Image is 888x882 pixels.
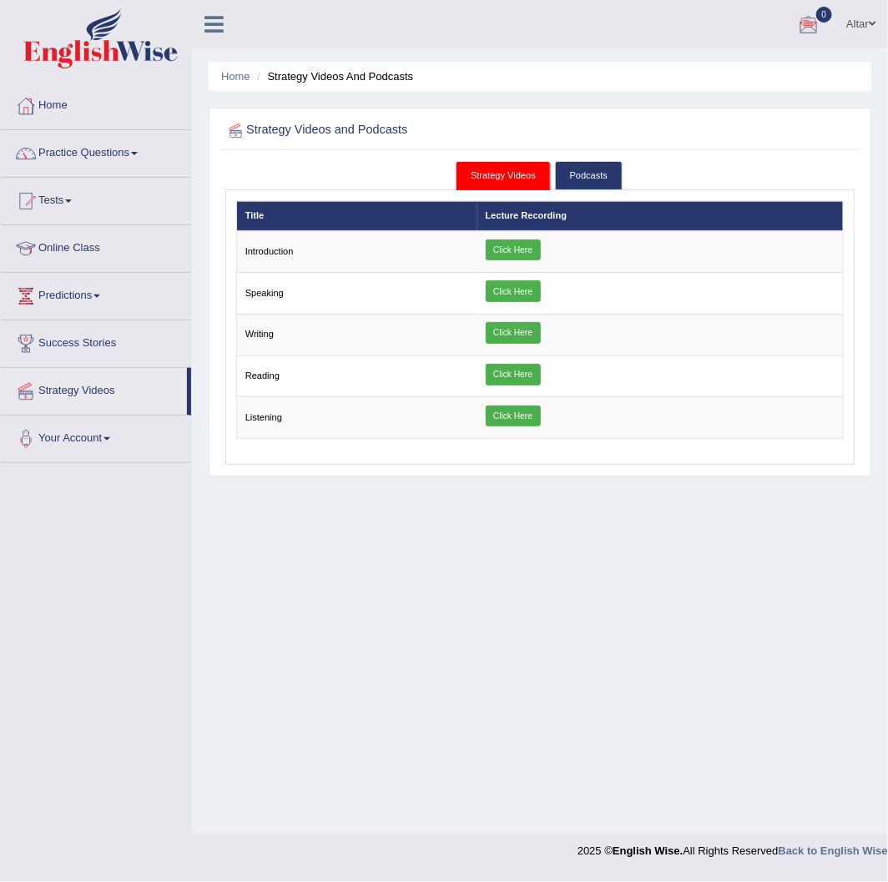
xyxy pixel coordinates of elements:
a: Home [221,70,250,83]
a: Tests [1,178,191,219]
th: Lecture Recording [477,201,843,230]
a: Click Here [486,239,541,261]
td: Introduction [237,231,477,273]
td: Reading [237,355,477,397]
a: Click Here [486,406,541,427]
span: 0 [816,7,833,23]
a: Success Stories [1,320,191,362]
h2: Strategy Videos and Podcasts [225,120,616,142]
strong: English Wise. [613,844,683,857]
th: Title [237,201,477,230]
a: Predictions [1,273,191,315]
div: 2025 © All Rights Reserved [578,834,888,859]
a: Practice Questions [1,130,191,172]
a: Strategy Videos [456,161,551,190]
td: Listening [237,397,477,439]
a: Strategy Videos [1,368,187,410]
a: Click Here [486,322,541,344]
a: Home [1,83,191,124]
a: Podcasts [555,161,623,190]
a: Click Here [486,280,541,302]
a: Online Class [1,225,191,267]
a: Your Account [1,416,191,457]
td: Writing [237,314,477,355]
td: Speaking [237,273,477,315]
li: Strategy Videos and Podcasts [253,68,413,84]
a: Back to English Wise [779,844,888,857]
a: Click Here [486,364,541,386]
